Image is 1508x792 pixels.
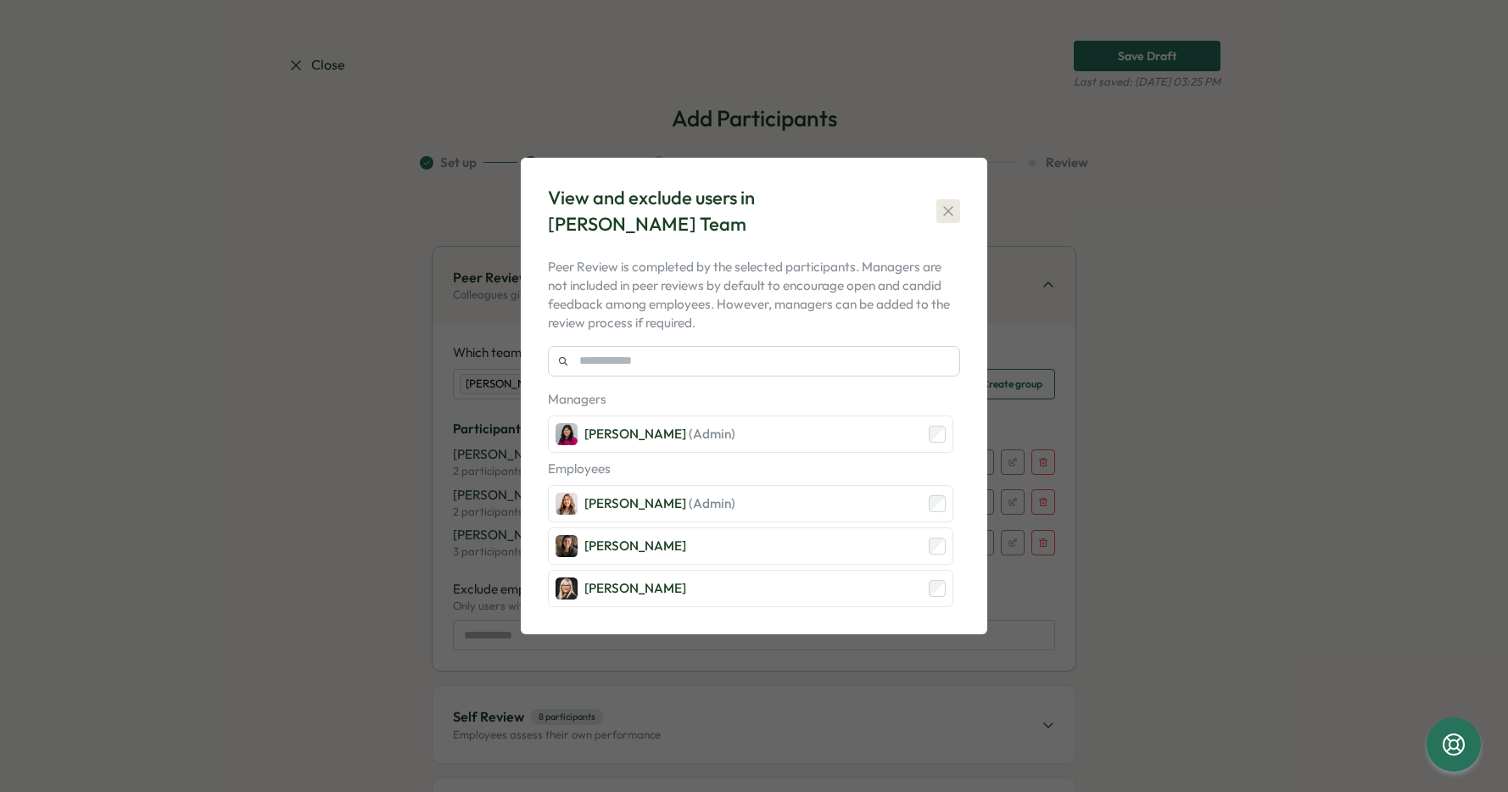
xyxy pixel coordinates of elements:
[584,425,735,443] div: [PERSON_NAME]
[556,577,578,600] img: Bobbie Falk
[689,426,735,442] span: (Admin)
[548,390,953,409] p: Managers
[548,258,960,332] p: Peer Review is completed by the selected participants. Managers are not included in peer reviews ...
[548,460,953,478] p: Employees
[556,423,578,445] img: Kat Haynes
[584,494,735,513] div: [PERSON_NAME]
[556,535,578,557] img: Sarah Ahmari
[548,185,896,237] div: View and exclude users in [PERSON_NAME] Team
[584,579,686,598] div: [PERSON_NAME]
[584,537,686,555] div: [PERSON_NAME]
[689,495,735,511] span: (Admin)
[556,493,578,515] img: Becky Romero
